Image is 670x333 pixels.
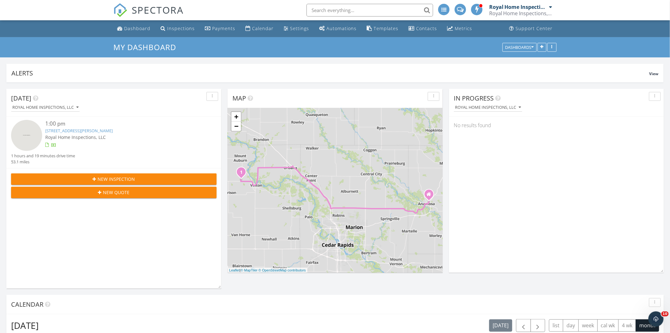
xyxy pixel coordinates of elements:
button: day [563,319,579,332]
div: 1:00 pm [45,120,199,128]
span: New Inspection [98,176,135,182]
a: Settings [281,23,312,35]
a: My Dashboard [113,42,181,52]
div: Dashboards [505,45,534,49]
a: Zoom out [231,121,241,131]
div: Inspections [167,25,195,31]
span: Map [232,94,246,102]
span: Royal Home Inspections, LLC [45,134,106,140]
div: Templates [374,25,398,31]
div: Royal Home Inspections, LLC [455,105,521,110]
button: cal wk [597,319,619,332]
div: Dashboard [124,25,150,31]
div: Royal Home Inspections, LLC [12,105,79,110]
div: 53.1 miles [11,159,75,165]
a: Dashboard [115,23,153,35]
a: © MapTiler [241,268,258,272]
img: streetview [11,120,42,151]
a: Leaflet [229,268,240,272]
div: Calendar [252,25,274,31]
a: 1:00 pm [STREET_ADDRESS][PERSON_NAME] Royal Home Inspections, LLC 1 hours and 19 minutes drive ti... [11,120,217,165]
div: Metrics [455,25,472,31]
a: SPECTORA [113,9,184,22]
div: Royal Home Inspections, LLC [489,10,553,16]
a: Support Center [507,23,555,35]
img: The Best Home Inspection Software - Spectora [113,3,127,17]
a: Payments [202,23,238,35]
a: [STREET_ADDRESS][PERSON_NAME] [45,128,113,134]
div: 1 hours and 19 minutes drive time [11,153,75,159]
div: Alerts [11,69,649,77]
a: Calendar [243,23,276,35]
button: Royal Home Inspections, LLC [11,103,80,112]
h2: [DATE] [11,319,39,332]
a: Automations (Advanced) [317,23,359,35]
span: [DATE] [11,94,31,102]
div: 743 Dakota Street , Anamosa IA 52205 [429,194,433,198]
span: In Progress [454,94,494,102]
button: New Quote [11,187,217,198]
span: SPECTORA [132,3,184,16]
span: Calendar [11,300,43,309]
a: Contacts [406,23,439,35]
div: Royal Home Inspections, LLC [489,4,548,10]
button: Dashboards [503,43,537,52]
div: No results found [449,117,664,134]
i: 1 [240,170,243,175]
div: Support Center [516,25,553,31]
div: Settings [290,25,309,31]
button: month [636,319,659,332]
a: © OpenStreetMap contributors [259,268,306,272]
span: View [649,71,659,76]
button: week [578,319,598,332]
a: Inspections [158,23,197,35]
button: 4 wk [618,319,636,332]
span: 10 [661,311,669,317]
div: Contacts [416,25,437,31]
span: New Quote [103,189,130,196]
a: Metrics [445,23,475,35]
button: Next month [531,319,546,332]
iframe: Intercom live chat [648,311,664,327]
a: Templates [364,23,401,35]
button: list [549,319,563,332]
a: Zoom in [231,112,241,121]
button: Previous month [516,319,531,332]
button: Royal Home Inspections, LLC [454,103,522,112]
div: | [228,268,307,273]
div: Payments [212,25,235,31]
input: Search everything... [307,4,433,16]
div: 5758 20th Ave Dr, Vinton, IA 52349 [241,172,245,176]
button: New Inspection [11,173,217,185]
div: Automations [326,25,357,31]
button: [DATE] [489,319,512,332]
